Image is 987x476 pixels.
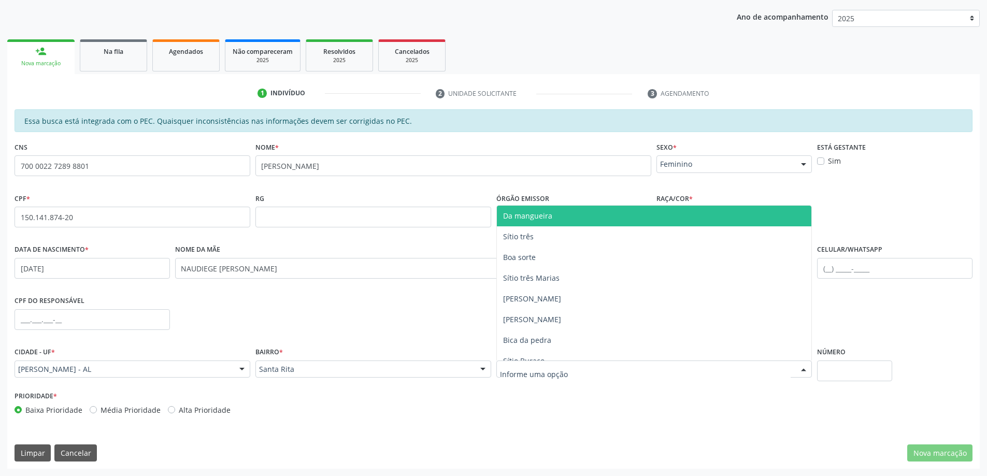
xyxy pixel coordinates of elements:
span: Santa Rita [259,364,470,374]
label: Cidade - UF [15,344,55,360]
label: RG [255,191,264,207]
label: Raça/cor [656,191,693,207]
label: CPF do responsável [15,293,84,309]
label: Prioridade [15,388,57,405]
div: 1 [258,89,267,98]
div: person_add [35,46,47,57]
label: Sim [828,155,841,166]
label: Alta Prioridade [179,405,231,415]
label: Nome da mãe [175,242,220,258]
label: CPF [15,191,30,207]
div: Indivíduo [270,89,305,98]
label: Baixa Prioridade [25,405,82,415]
label: Órgão emissor [496,191,549,207]
div: 2025 [313,56,365,64]
button: Limpar [15,444,51,462]
label: Nome [255,139,279,155]
span: Da mangueira [503,211,552,221]
span: [PERSON_NAME] [503,294,561,304]
span: Resolvidos [323,47,355,56]
label: Está gestante [817,139,866,155]
span: [PERSON_NAME] - AL [18,364,229,374]
input: __/__/____ [15,258,170,279]
div: 2025 [386,56,438,64]
label: Sexo [656,139,677,155]
label: Celular/WhatsApp [817,242,882,258]
span: Sítio três [503,232,534,241]
input: (__) _____-_____ [817,258,972,279]
span: Sítio Buraco [503,356,545,366]
button: Cancelar [54,444,97,462]
label: Bairro [255,344,283,360]
div: Nova marcação [15,60,67,67]
span: Bica da pedra [503,335,551,345]
div: Essa busca está integrada com o PEC. Quaisquer inconsistências nas informações devem ser corrigid... [15,109,972,132]
span: [PERSON_NAME] [503,314,561,324]
span: Cancelados [395,47,430,56]
label: Número [817,344,846,360]
span: Sítio três Marias [503,273,560,283]
label: CNS [15,139,27,155]
label: Data de nascimento [15,242,89,258]
div: 2025 [233,56,293,64]
input: ___.___.___-__ [15,309,170,330]
label: Média Prioridade [101,405,161,415]
button: Nova marcação [907,444,972,462]
span: Não compareceram [233,47,293,56]
span: Feminino [660,159,791,169]
p: Ano de acompanhamento [737,10,828,23]
span: Agendados [169,47,203,56]
span: Na fila [104,47,123,56]
span: Boa sorte [503,252,536,262]
input: Informe uma opção [500,364,791,385]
